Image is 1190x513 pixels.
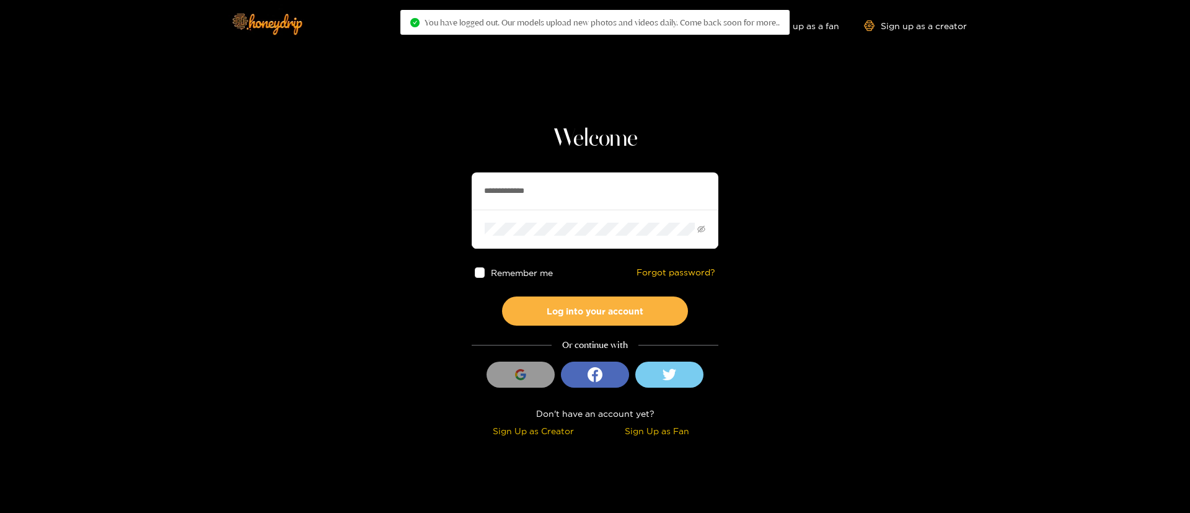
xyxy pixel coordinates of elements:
span: check-circle [410,18,420,27]
div: Sign Up as Creator [475,424,592,438]
span: You have logged out. Our models upload new photos and videos daily. Come back soon for more.. [425,17,780,27]
a: Sign up as a creator [864,20,967,31]
div: Don't have an account yet? [472,406,718,421]
h1: Welcome [472,124,718,154]
div: Or continue with [472,338,718,352]
div: Sign Up as Fan [598,424,715,438]
span: eye-invisible [697,225,705,233]
span: Remember me [491,268,553,277]
button: Log into your account [502,297,688,326]
a: Sign up as a fan [754,20,839,31]
a: Forgot password? [637,267,715,278]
